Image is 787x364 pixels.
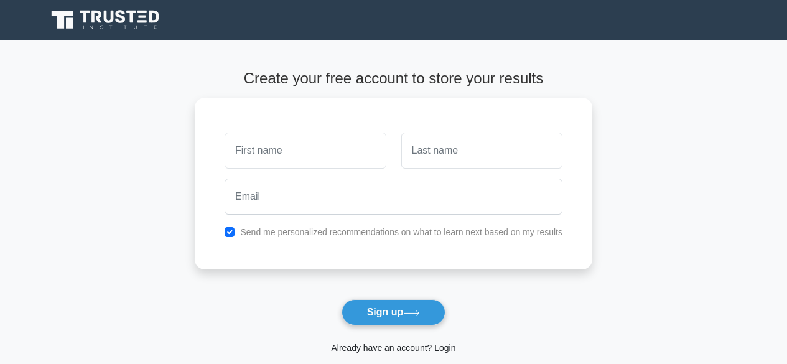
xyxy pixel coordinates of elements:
[401,133,562,169] input: Last name
[195,70,592,88] h4: Create your free account to store your results
[342,299,446,325] button: Sign up
[225,133,386,169] input: First name
[225,179,562,215] input: Email
[331,343,455,353] a: Already have an account? Login
[240,227,562,237] label: Send me personalized recommendations on what to learn next based on my results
